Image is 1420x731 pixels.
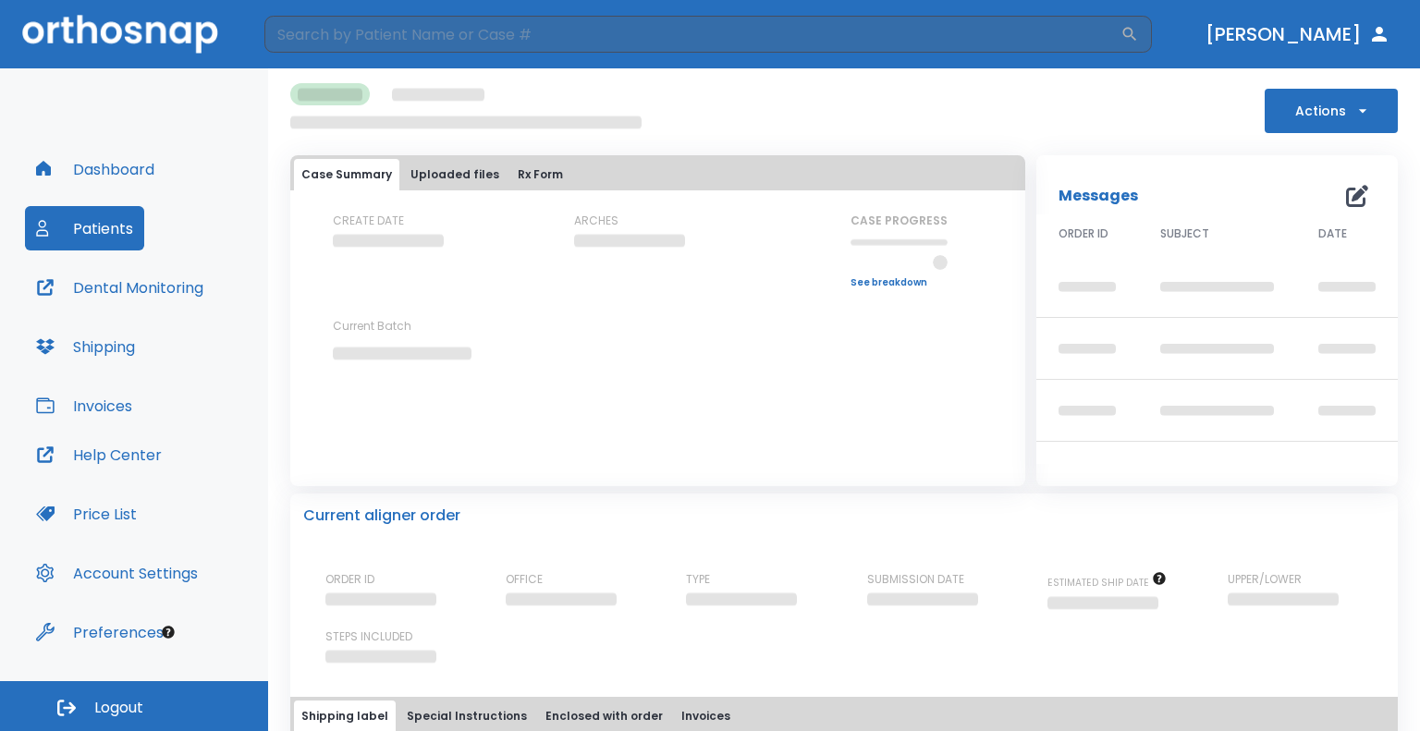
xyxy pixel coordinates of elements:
button: Rx Form [510,159,570,190]
button: Uploaded files [403,159,507,190]
button: Account Settings [25,551,209,595]
p: Current aligner order [303,505,460,527]
span: SUBJECT [1160,225,1209,242]
img: Orthosnap [22,15,218,53]
button: Dental Monitoring [25,265,214,310]
button: Help Center [25,433,173,477]
button: Preferences [25,610,175,654]
span: The date will be available after approving treatment plan [1047,576,1167,590]
p: CASE PROGRESS [851,213,948,229]
button: Case Summary [294,159,399,190]
p: Current Batch [333,318,499,335]
p: ORDER ID [325,571,374,588]
button: Dashboard [25,147,165,191]
button: Shipping [25,324,146,369]
p: TYPE [686,571,710,588]
button: Price List [25,492,148,536]
p: SUBMISSION DATE [867,571,964,588]
button: Patients [25,206,144,250]
p: Messages [1059,185,1138,207]
input: Search by Patient Name or Case # [264,16,1120,53]
button: [PERSON_NAME] [1198,18,1398,51]
div: tabs [294,159,1022,190]
p: ARCHES [574,213,618,229]
p: STEPS INCLUDED [325,628,412,645]
a: See breakdown [851,277,948,288]
span: Logout [94,698,143,718]
p: OFFICE [506,571,543,588]
p: CREATE DATE [333,213,404,229]
p: UPPER/LOWER [1228,571,1302,588]
span: DATE [1318,225,1347,242]
div: Tooltip anchor [160,624,177,640]
button: Actions [1265,89,1398,133]
span: ORDER ID [1059,225,1108,242]
button: Invoices [25,384,143,428]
